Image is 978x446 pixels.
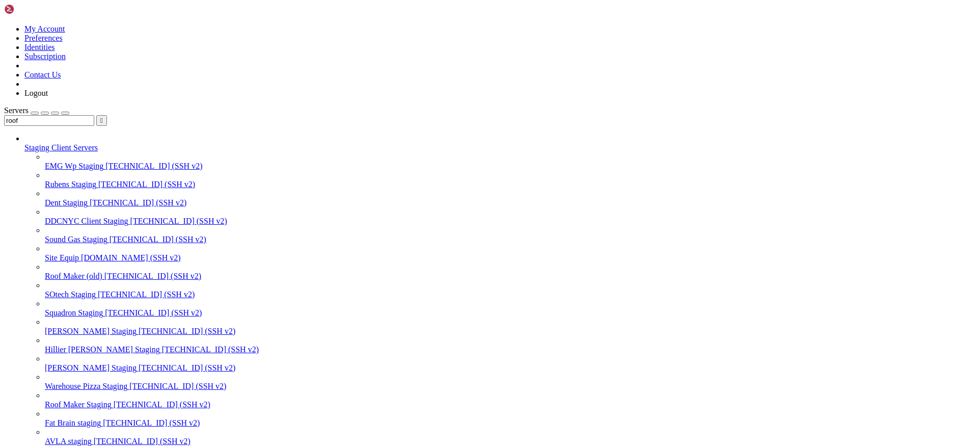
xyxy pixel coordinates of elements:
[86,75,302,83] span: Asset Size Chunks Chunk Names
[45,253,79,262] span: Site Equip
[285,4,452,12] span: /var/www/html/wp-content/themes/roofmaker
[4,98,845,106] x-row: main
[139,91,175,98] span: [emitted]
[98,180,195,189] span: [TECHNICAL_ID] (SSH v2)
[45,83,106,90] span: scripts/main.js
[130,83,134,90] span: 0
[118,98,143,106] span: 587 kB
[4,83,845,90] x-row: 248 kB main
[45,180,974,189] a: Rubens Staging [TECHNICAL_ID] (SSH v2)
[24,24,65,33] a: My Account
[45,272,974,281] a: Roof Maker (old) [TECHNICAL_ID] (SSH v2)
[24,70,61,79] a: Contact Us
[4,4,281,12] span: root@roof-maker-production-2022-1646924051147-s-2vcpu-2gb-intel-lon1
[4,59,20,67] span: DONE
[130,217,227,225] span: [TECHNICAL_ID] (SSH v2)
[45,336,974,354] li: Hillier [PERSON_NAME] Staging [TECHNICAL_ID] (SSH v2)
[139,327,235,335] span: [TECHNICAL_ID] (SSH v2)
[45,244,974,263] li: Site Equip [DOMAIN_NAME] (SSH v2)
[45,180,96,189] span: Rubens Staging
[139,114,143,122] span: 0
[45,253,974,263] a: Site Equip [DOMAIN_NAME] (SSH v2)
[4,91,845,98] x-row: 3.25 kB customizer
[114,400,210,409] span: [TECHNICAL_ID] (SSH v2)
[45,409,974,428] li: Fat Brain staging [TECHNICAL_ID] (SSH v2)
[24,34,63,42] a: Preferences
[45,226,974,244] li: Sound Gas Staging [TECHNICAL_ID] (SSH v2)
[4,12,69,19] span: yarn run v1.22.5
[90,198,186,207] span: [TECHNICAL_ID] (SSH v2)
[45,290,96,299] span: SOtech Staging
[45,235,107,244] span: Sound Gas Staging
[4,28,845,35] x-row: 11% building modules 15/16 modules 1 active ...ker/resources/assets/styles/main.scssYou did not s...
[143,107,179,114] span: [emitted]
[24,143,98,152] span: Staging Client Servers
[139,363,235,372] span: [TECHNICAL_ID] (SSH v2)
[45,318,974,336] li: [PERSON_NAME] Staging [TECHNICAL_ID] (SSH v2)
[122,122,159,130] span: [emitted]
[4,138,281,145] span: root@roof-maker-production-2022-1646924051147-s-2vcpu-2gb-intel-lon1
[139,107,143,114] span: 0
[94,437,191,445] span: [TECHNICAL_ID] (SSH v2)
[45,281,974,299] li: SOtech Staging [TECHNICAL_ID] (SSH v2)
[29,114,110,122] span: styles/[DOMAIN_NAME]
[45,363,137,372] span: [PERSON_NAME] Staging
[45,189,974,207] li: Dent Staging [TECHNICAL_ID] (SSH v2)
[45,272,102,280] span: Roof Maker (old)
[45,373,974,391] li: Warehouse Pizza Staging [TECHNICAL_ID] (SSH v2)
[45,217,128,225] span: DDCNYC Client Staging
[20,91,106,98] span: scripts/customizer.js
[285,138,452,145] span: /var/www/html/wp-content/themes/roofmaker
[4,130,845,138] x-row: Done in 7.43s.
[104,272,201,280] span: [TECHNICAL_ID] (SSH v2)
[45,308,103,317] span: Squadron Staging
[45,345,974,354] a: Hillier [PERSON_NAME] Staging [TECHNICAL_ID] (SSH v2)
[45,391,974,409] li: Roof Maker Staging [TECHNICAL_ID] (SSH v2)
[45,363,974,373] a: [PERSON_NAME] Staging [TECHNICAL_ID] (SSH v2)
[4,106,69,115] a: Servers
[45,382,127,390] span: Warehouse Pizza Staging
[98,290,195,299] span: [TECHNICAL_ID] (SSH v2)
[45,207,974,226] li: DDCNYC Client Staging [TECHNICAL_ID] (SSH v2)
[451,138,455,146] div: (112, 17)
[45,217,974,226] a: DDCNYC Client Staging [TECHNICAL_ID] (SSH v2)
[45,98,106,106] span: styles/main.css
[29,107,114,114] span: scripts/[DOMAIN_NAME]
[24,143,974,152] a: Staging Client Servers
[45,400,974,409] a: Roof Maker Staging [TECHNICAL_ID] (SSH v2)
[45,327,974,336] a: [PERSON_NAME] Staging [TECHNICAL_ID] (SSH v2)
[45,290,974,299] a: SOtech Staging [TECHNICAL_ID] (SSH v2)
[45,152,974,171] li: EMG Wp Staging [TECHNICAL_ID] (SSH v2)
[118,122,122,130] span: 1
[4,20,289,28] span: $ webpack --progress --config resources/assets/build/webpack.config.js
[4,4,845,12] x-row: : # yarn build
[171,98,175,106] span: 0
[105,308,202,317] span: [TECHNICAL_ID] (SSH v2)
[45,198,974,207] a: Dent Staging [TECHNICAL_ID] (SSH v2)
[599,59,640,67] span: 8:58:31 AM
[4,122,90,130] span: scripts/[DOMAIN_NAME]
[220,98,240,106] span: [big]
[45,428,974,446] li: AVLA staging [TECHNICAL_ID] (SSH v2)
[110,235,206,244] span: [TECHNICAL_ID] (SSH v2)
[45,235,974,244] a: Sound Gas Staging [TECHNICAL_ID] (SSH v2)
[4,36,845,43] x-row: oes nothing. Pick plugins for your case on [URL][DOMAIN_NAME] and use them in postcss.config.js.
[45,400,112,409] span: Roof Maker Staging
[45,162,974,171] a: EMG Wp Staging [TECHNICAL_ID] (SSH v2)
[100,117,103,124] span: 
[4,138,845,145] x-row: : #
[162,345,259,354] span: [TECHNICAL_ID] (SSH v2)
[81,253,181,262] span: [DOMAIN_NAME] (SSH v2)
[4,122,845,130] x-row: 3.08 kB customizer
[45,437,92,445] span: AVLA staging
[143,114,179,122] span: [emitted]
[45,162,103,170] span: EMG Wp Staging
[45,345,160,354] span: Hillier [PERSON_NAME] Staging
[129,382,226,390] span: [TECHNICAL_ID] (SSH v2)
[105,162,202,170] span: [TECHNICAL_ID] (SSH v2)
[45,299,974,318] li: Squadron Staging [TECHNICAL_ID] (SSH v2)
[45,308,974,318] a: Squadron Staging [TECHNICAL_ID] (SSH v2)
[45,437,974,446] a: AVLA staging [TECHNICAL_ID] (SSH v2)
[4,107,845,114] x-row: 408 kB main
[45,382,974,391] a: Warehouse Pizza Staging [TECHNICAL_ID] (SSH v2)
